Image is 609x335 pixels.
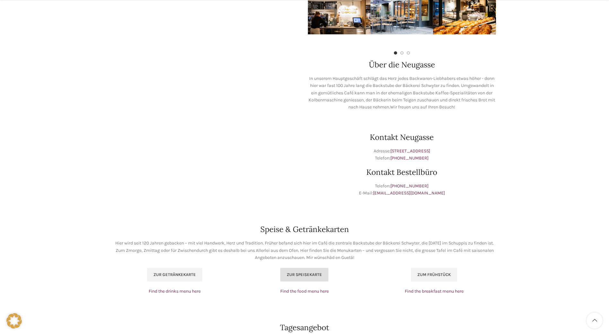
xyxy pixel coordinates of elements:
[405,288,464,294] a: Find the breakfast menu here
[113,226,496,233] h2: Speise & Getränkekarten
[390,183,429,189] a: [PHONE_NUMBER]
[149,288,201,294] a: Find the drinks menu here
[308,168,496,176] h2: Kontakt Bestellbüro
[373,190,445,196] a: [EMAIL_ADDRESS][DOMAIN_NAME]
[287,272,322,277] span: Zur Speisekarte
[390,104,455,110] span: Wir freuen uns auf Ihren Besuch!
[113,324,496,331] h2: Tagesangebot
[390,148,430,154] a: [STREET_ADDRESS]
[280,288,329,294] a: Find the food menu here
[147,268,202,281] a: Zur Getränkekarte
[587,313,603,329] a: Scroll to top button
[400,51,404,55] li: Go to slide 2
[280,268,328,281] a: Zur Speisekarte
[407,51,410,55] li: Go to slide 3
[308,148,496,162] p: Adresse: Telefon:
[153,272,196,277] span: Zur Getränkekarte
[308,75,496,111] p: In unserem Hauptgeschäft schlägt das Herz jedes Backwaren-Liebhabers etwas höher - denn hier war ...
[308,61,496,69] h2: Über die Neugasse
[113,240,496,261] p: Hier wird seit 120 Jahren gebacken – mit viel Handwerk, Herz und Tradition. Früher befand sich hi...
[113,75,301,171] iframe: bäckerei schwyter neugasse
[390,155,429,161] a: [PHONE_NUMBER]
[417,272,451,277] span: Zum Frühstück
[394,51,397,55] li: Go to slide 1
[308,183,496,197] p: Telefon: E-Mail:
[411,268,457,281] a: Zum Frühstück
[308,133,496,141] h2: Kontakt Neugasse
